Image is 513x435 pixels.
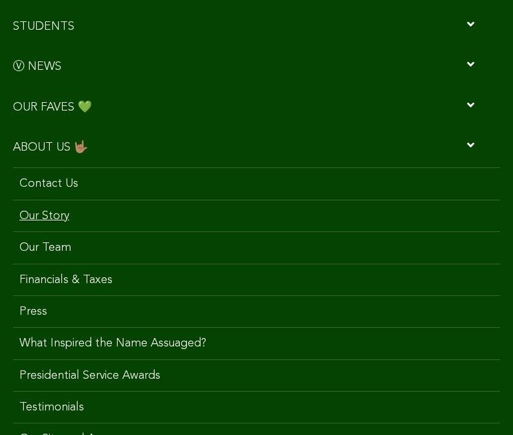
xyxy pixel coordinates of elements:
a: Testimonials [13,391,500,423]
a: Our Team [13,231,500,263]
iframe: Chat Widget [448,373,513,435]
a: What Inspired the Name Assuaged? [13,327,500,359]
a: Financials & Taxes [13,264,500,295]
a: Press [13,295,500,327]
a: Our Story [13,200,500,231]
a: Presidential Service Awards [13,359,500,391]
a: Contact Us [13,167,500,199]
